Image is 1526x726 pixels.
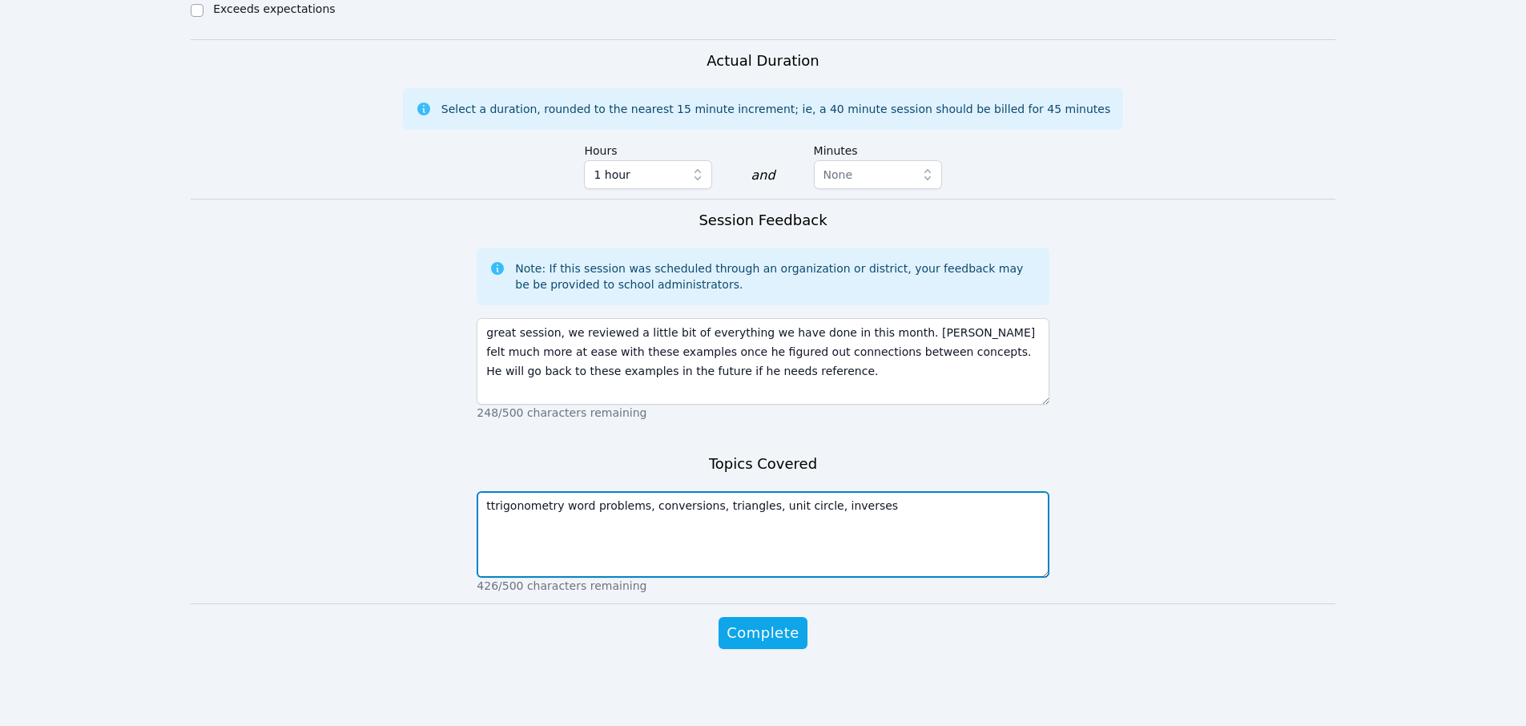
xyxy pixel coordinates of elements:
[707,50,819,72] h3: Actual Duration
[814,160,942,189] button: None
[441,101,1110,117] div: Select a duration, rounded to the nearest 15 minute increment; ie, a 40 minute session should be ...
[709,453,817,475] h3: Topics Covered
[751,166,775,185] div: and
[584,136,712,160] label: Hours
[699,209,827,232] h3: Session Feedback
[814,136,942,160] label: Minutes
[594,165,630,184] span: 1 hour
[584,160,712,189] button: 1 hour
[477,318,1049,405] textarea: great session, we reviewed a little bit of everything we have done in this month. [PERSON_NAME] f...
[727,622,799,644] span: Complete
[213,2,335,15] label: Exceeds expectations
[477,578,1049,594] p: 426/500 characters remaining
[477,405,1049,421] p: 248/500 characters remaining
[719,617,807,649] button: Complete
[823,168,853,181] span: None
[477,491,1049,578] textarea: ttrigonometry word problems, conversions, triangles, unit circle, inverses
[515,260,1036,292] div: Note: If this session was scheduled through an organization or district, your feedback may be be ...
